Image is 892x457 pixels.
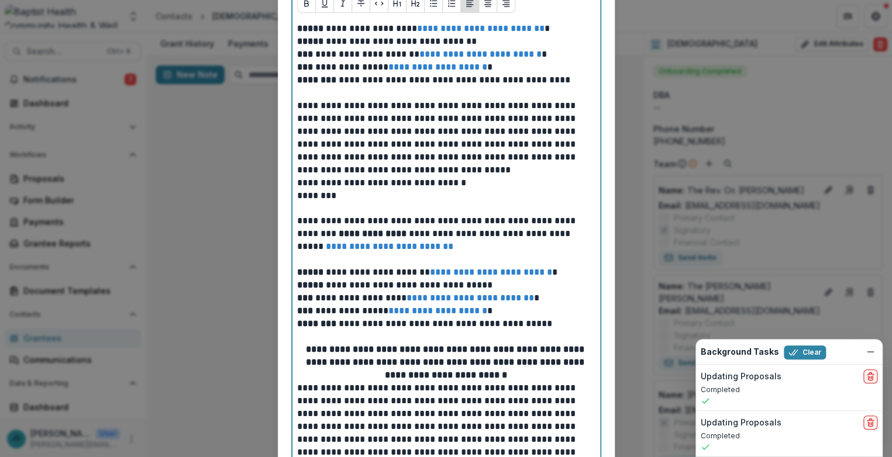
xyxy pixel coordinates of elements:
[701,418,781,428] h2: Updating Proposals
[784,345,826,359] button: Clear
[701,431,877,441] p: Completed
[863,416,877,430] button: delete
[701,347,779,357] h2: Background Tasks
[701,385,877,395] p: Completed
[863,369,877,383] button: delete
[701,372,781,382] h2: Updating Proposals
[863,345,877,359] button: Dismiss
